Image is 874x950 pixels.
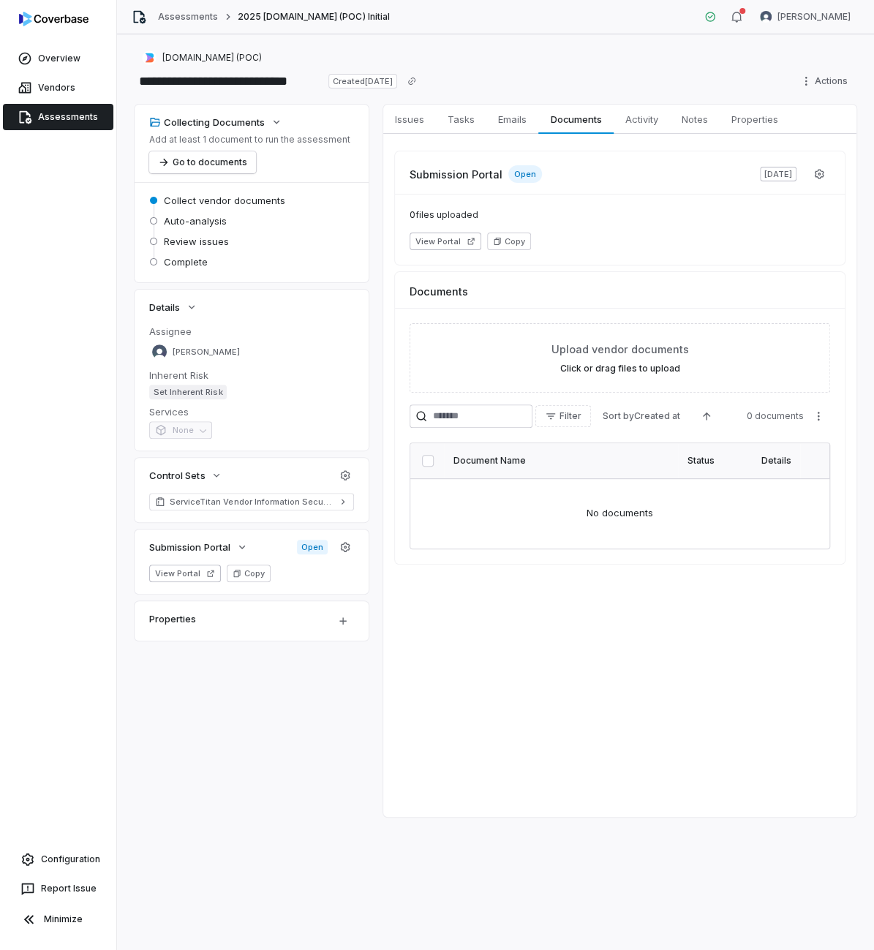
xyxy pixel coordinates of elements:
[6,905,110,934] button: Minimize
[41,853,100,865] span: Configuration
[399,68,425,94] button: Copy link
[619,110,664,129] span: Activity
[145,294,202,320] button: Details
[560,363,680,374] label: Click or drag files to upload
[164,255,208,268] span: Complete
[410,284,468,299] span: Documents
[38,53,80,64] span: Overview
[41,883,97,894] span: Report Issue
[551,342,689,357] span: Upload vendor documents
[162,52,262,64] span: [DOMAIN_NAME] (POC)
[3,45,113,72] a: Overview
[410,478,829,548] td: No documents
[145,462,227,489] button: Control Sets
[149,151,256,173] button: Go to documents
[760,167,796,181] span: [DATE]
[149,469,205,482] span: Control Sets
[164,194,285,207] span: Collect vendor documents
[173,347,240,358] span: [PERSON_NAME]
[149,369,354,382] dt: Inherent Risk
[442,110,481,129] span: Tasks
[145,534,252,560] button: Submission Portal
[149,405,354,418] dt: Services
[297,540,328,554] span: Open
[692,405,721,427] button: Ascending
[807,405,830,427] button: More actions
[149,565,221,582] button: View Portal
[410,233,481,250] button: View Portal
[149,116,265,129] div: Collecting Documents
[751,6,859,28] button: Yuni Shin avatar[PERSON_NAME]
[328,74,397,88] span: Created [DATE]
[545,110,608,129] span: Documents
[3,75,113,101] a: Vendors
[410,209,830,221] span: 0 files uploaded
[3,104,113,130] a: Assessments
[137,45,266,71] button: https://builder.io/[DOMAIN_NAME] (POC)
[227,565,271,582] button: Copy
[726,110,784,129] span: Properties
[389,110,430,129] span: Issues
[747,410,804,422] span: 0 documents
[777,11,851,23] span: [PERSON_NAME]
[158,11,218,23] a: Assessments
[761,455,791,467] div: Details
[38,111,98,123] span: Assessments
[687,455,743,467] div: Status
[535,405,591,427] button: Filter
[164,235,229,248] span: Review issues
[145,109,287,135] button: Collecting Documents
[237,11,389,23] span: 2025 [DOMAIN_NAME] (POC) Initial
[492,110,532,129] span: Emails
[796,70,856,92] button: Actions
[149,301,180,314] span: Details
[487,233,531,250] button: Copy
[760,11,772,23] img: Yuni Shin avatar
[149,134,350,146] p: Add at least 1 document to run the assessment
[410,167,502,182] span: Submission Portal
[149,493,354,510] a: ServiceTitan Vendor Information Security
[152,344,167,359] img: Yuni Shin avatar
[164,214,227,227] span: Auto-analysis
[170,496,334,508] span: ServiceTitan Vendor Information Security
[149,325,354,338] dt: Assignee
[6,846,110,872] a: Configuration
[149,540,230,554] span: Submission Portal
[508,165,542,183] span: Open
[701,410,712,422] svg: Ascending
[560,410,581,422] span: Filter
[453,455,669,467] div: Document Name
[676,110,714,129] span: Notes
[44,913,83,925] span: Minimize
[594,405,689,427] button: Sort byCreated at
[6,875,110,902] button: Report Issue
[19,12,88,26] img: logo-D7KZi-bG.svg
[149,385,227,399] span: Set Inherent Risk
[38,82,75,94] span: Vendors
